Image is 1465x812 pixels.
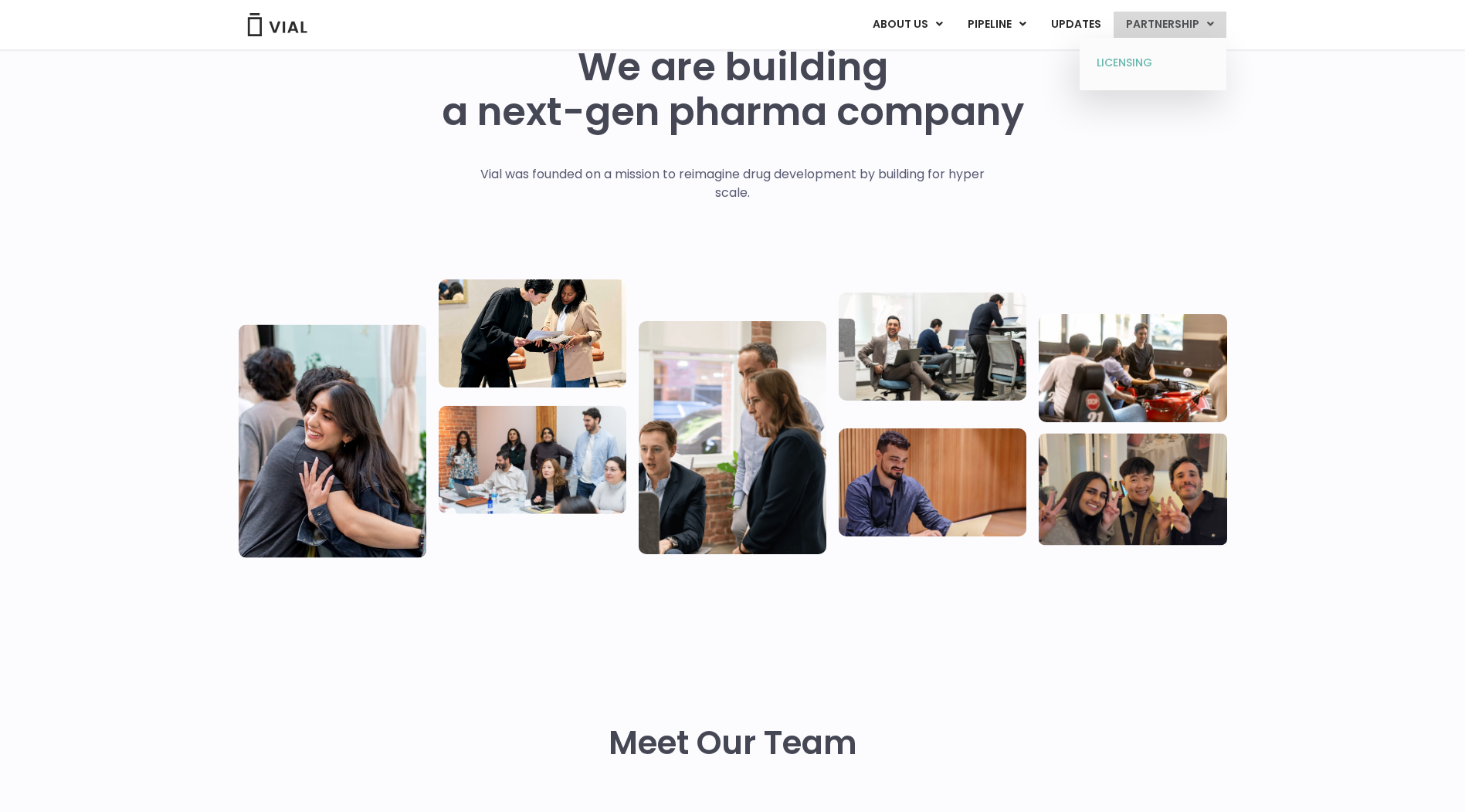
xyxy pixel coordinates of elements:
[464,165,1001,202] p: Vial was founded on a mission to reimagine drug development by building for hyper scale.
[639,321,826,554] img: Group of three people standing around a computer looking at the screen
[439,279,626,387] img: Two people looking at a paper talking.
[439,405,626,513] img: Eight people standing and sitting in an office
[839,428,1026,536] img: Man working at a computer
[1085,51,1220,76] a: LICENSING
[839,293,1026,401] img: Three people working in an office
[246,13,308,36] img: Vial Logo
[1039,433,1226,545] img: Group of 3 people smiling holding up the peace sign
[239,324,426,557] img: Vial Life
[1114,12,1226,38] a: PARTNERSHIPMenu Toggle
[1039,314,1226,422] img: Group of people playing whirlyball
[1039,12,1113,38] a: UPDATES
[442,45,1024,134] h1: We are building a next-gen pharma company
[860,12,955,38] a: ABOUT USMenu Toggle
[955,12,1038,38] a: PIPELINEMenu Toggle
[609,725,857,762] h2: Meet Our Team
